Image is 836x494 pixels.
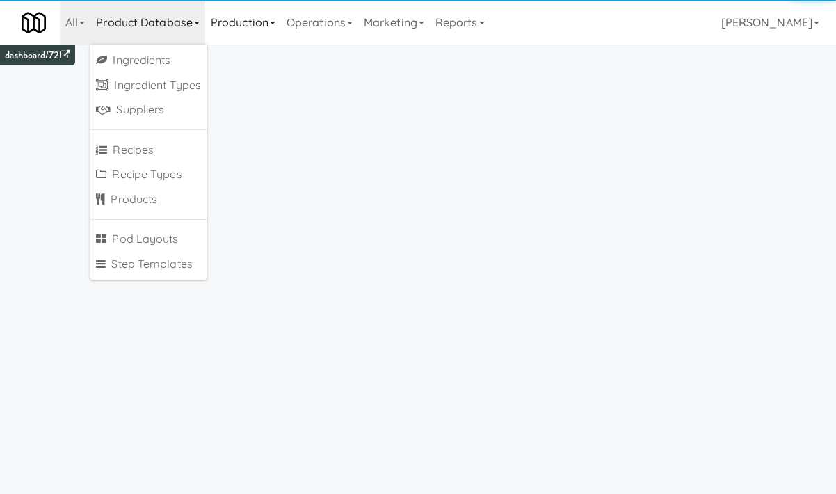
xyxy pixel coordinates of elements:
a: Ingredients [90,48,207,73]
a: Pod Layouts [90,227,207,252]
a: Step Templates [90,252,207,277]
a: Recipe Types [90,162,207,187]
a: Products [90,187,207,212]
a: Suppliers [90,97,207,122]
img: Micromart [22,10,46,35]
a: Ingredient Types [90,73,207,98]
a: Recipes [90,138,207,163]
a: dashboard/72 [5,48,70,63]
